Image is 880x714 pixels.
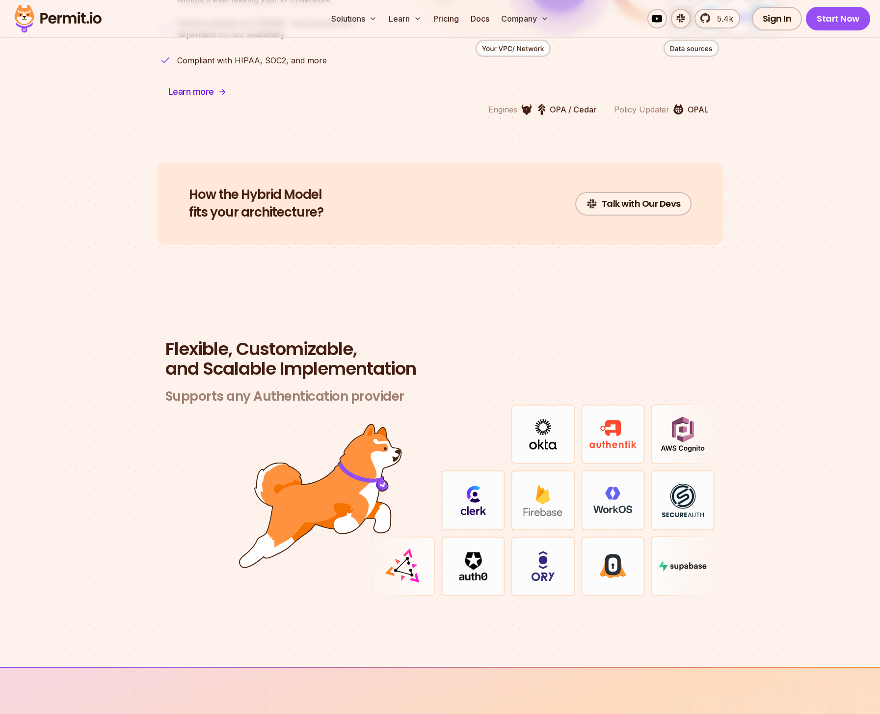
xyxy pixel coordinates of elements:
a: Docs [467,9,493,28]
button: Solutions [327,9,381,28]
button: Company [497,9,553,28]
a: Talk with Our Devs [575,192,692,216]
span: How the Hybrid Model [189,186,323,204]
p: OPA / Cedar [550,104,596,115]
img: Permit logo [10,2,106,35]
a: 5.4k [694,9,740,28]
span: 5.4k [711,13,733,25]
span: Flexible, Customizable, [165,339,715,359]
h2: and Scalable Implementation [165,339,715,379]
p: OPAL [688,104,709,115]
p: Policy Updater [614,104,669,115]
a: Pricing [429,9,463,28]
h3: Supports any Authentication provider [165,388,715,405]
span: Learn more [168,85,214,99]
button: Learn [385,9,426,28]
p: Compliant with HIPAA, SOC2, and more [177,55,327,66]
a: Sign In [752,7,802,30]
a: Learn more [158,80,238,104]
p: Engines [488,104,517,115]
a: Start Now [806,7,870,30]
h2: fits your architecture? [189,186,323,221]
